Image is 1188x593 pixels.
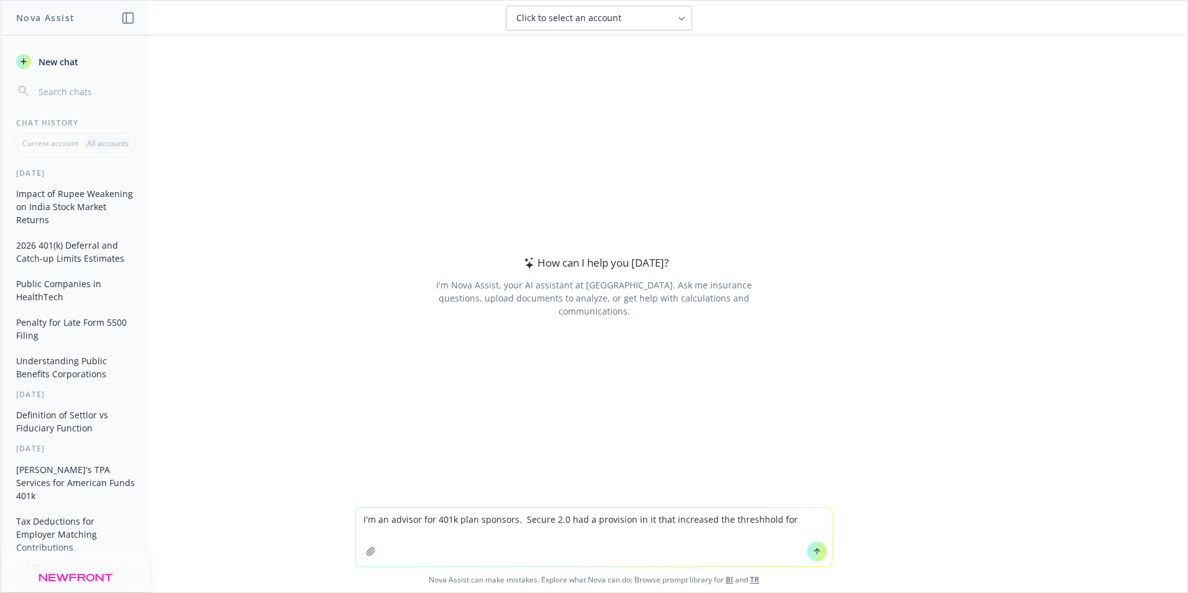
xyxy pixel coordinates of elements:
a: BI [726,574,733,585]
div: [DATE] [1,168,150,178]
div: Chat History [1,117,150,128]
input: Search chats [36,83,135,100]
button: Definition of Settlor vs Fiduciary Function [11,405,140,438]
button: Penalty for Late Form 5500 Filing [11,312,140,346]
div: I'm Nova Assist, your AI assistant at [GEOGRAPHIC_DATA]. Ask me insurance questions, upload docum... [419,278,769,318]
textarea: I'm an advisor for 401k plan sponsors. Secure 2.0 had a provision in it that increased the thresh... [356,508,832,566]
h1: Nova Assist [16,11,75,24]
a: TR [750,574,759,585]
span: Nova Assist can make mistakes. Explore what Nova can do: Browse prompt library for and [6,567,1182,592]
button: [PERSON_NAME]'s TPA Services for American Funds 401k [11,459,140,506]
button: Click to select an account [506,6,692,30]
span: New chat [36,55,78,68]
button: 2026 401(k) Deferral and Catch-up Limits Estimates [11,235,140,269]
button: Impact of Rupee Weakening on India Stock Market Returns [11,183,140,230]
button: Public Companies in HealthTech [11,274,140,307]
p: All accounts [87,138,129,149]
div: [DATE] [1,443,150,454]
div: [DATE] [1,563,150,573]
button: Tax Deductions for Employer Matching Contributions [11,511,140,558]
button: Understanding Public Benefits Corporations [11,351,140,384]
div: [DATE] [1,389,150,400]
button: New chat [11,50,140,73]
p: Current account [22,138,78,149]
div: How can I help you [DATE]? [520,255,669,271]
span: Click to select an account [516,12,621,24]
